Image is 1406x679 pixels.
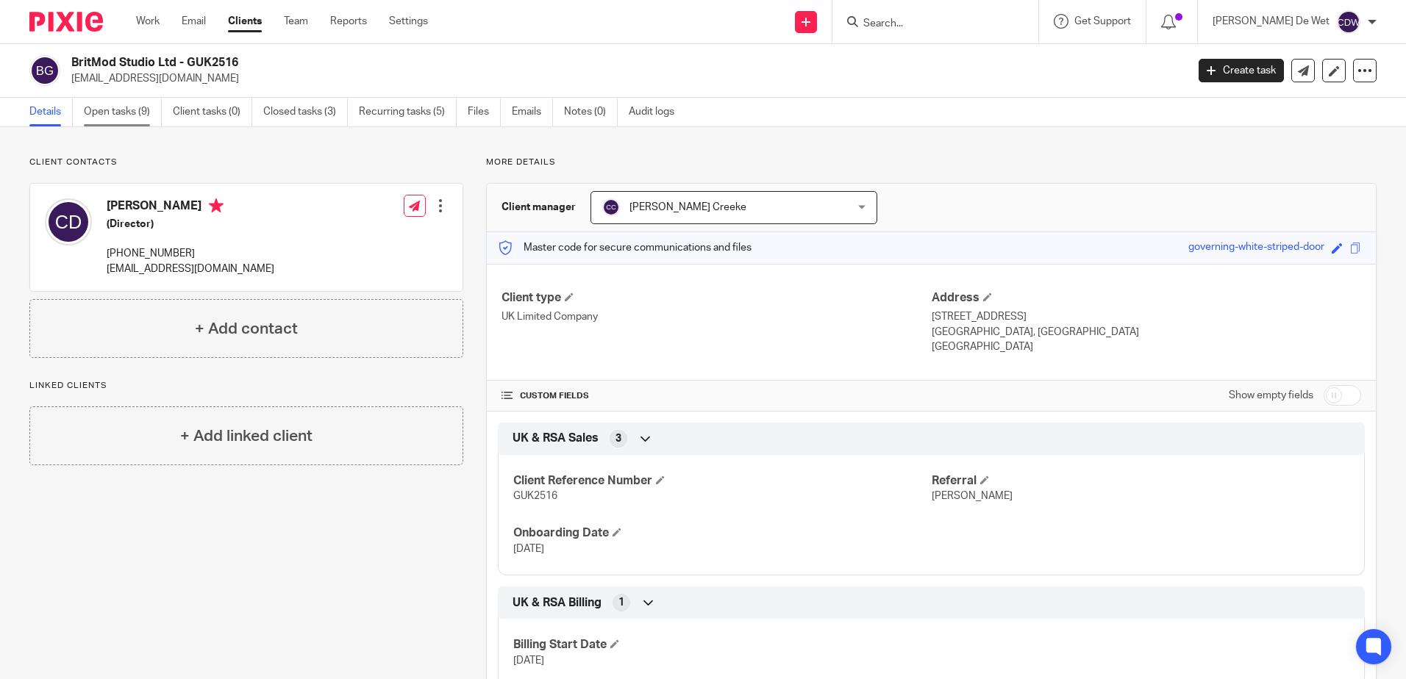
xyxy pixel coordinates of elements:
span: 1 [618,595,624,610]
span: [PERSON_NAME] [932,491,1013,501]
a: Reports [330,14,367,29]
a: Audit logs [629,98,685,126]
a: Recurring tasks (5) [359,98,457,126]
img: Pixie [29,12,103,32]
img: svg%3E [29,55,60,86]
h4: + Add contact [195,317,298,340]
span: GUK2516 [513,491,557,501]
a: Details [29,98,73,126]
h5: (Director) [107,217,274,231]
h4: Client type [502,290,931,306]
a: Clients [228,14,262,29]
a: Client tasks (0) [173,98,252,126]
h4: Onboarding Date [513,525,931,541]
span: [PERSON_NAME] Creeke [629,202,746,212]
p: Master code for secure communications and files [498,240,752,255]
p: Client contacts [29,157,463,168]
span: [DATE] [513,544,544,554]
h4: CUSTOM FIELDS [502,390,931,402]
p: UK Limited Company [502,309,931,324]
p: [PERSON_NAME] De Wet [1213,14,1330,29]
a: Work [136,14,160,29]
span: UK & RSA Billing [513,595,602,611]
h4: Client Reference Number [513,473,931,489]
a: Notes (0) [564,98,618,126]
img: svg%3E [602,198,620,216]
p: More details [486,157,1377,168]
p: Linked clients [29,380,463,392]
a: Create task [1199,59,1284,82]
a: Open tasks (9) [84,98,162,126]
span: UK & RSA Sales [513,431,599,446]
a: Team [284,14,308,29]
h4: Billing Start Date [513,637,931,653]
a: Emails [512,98,553,126]
p: [STREET_ADDRESS] [932,309,1361,324]
img: svg%3E [1337,10,1360,34]
h2: BritMod Studio Ltd - GUK2516 [71,55,955,71]
p: [PHONE_NUMBER] [107,246,274,261]
div: governing-white-striped-door [1188,240,1324,256]
h3: Client manager [502,200,576,215]
a: Closed tasks (3) [263,98,348,126]
p: [GEOGRAPHIC_DATA] [932,339,1361,354]
p: [EMAIL_ADDRESS][DOMAIN_NAME] [71,71,1177,86]
label: Show empty fields [1229,388,1313,403]
p: [GEOGRAPHIC_DATA], [GEOGRAPHIC_DATA] [932,325,1361,339]
span: [DATE] [513,655,544,666]
span: Get Support [1074,16,1131,26]
input: Search [862,18,994,31]
i: Primary [209,198,224,213]
h4: Referral [932,473,1349,489]
h4: [PERSON_NAME] [107,198,274,217]
img: svg%3E [45,198,92,245]
a: Email [182,14,206,29]
a: Files [468,98,501,126]
h4: Address [932,290,1361,306]
span: 3 [615,431,621,446]
a: Settings [389,14,428,29]
h4: + Add linked client [180,425,313,448]
p: [EMAIL_ADDRESS][DOMAIN_NAME] [107,262,274,276]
